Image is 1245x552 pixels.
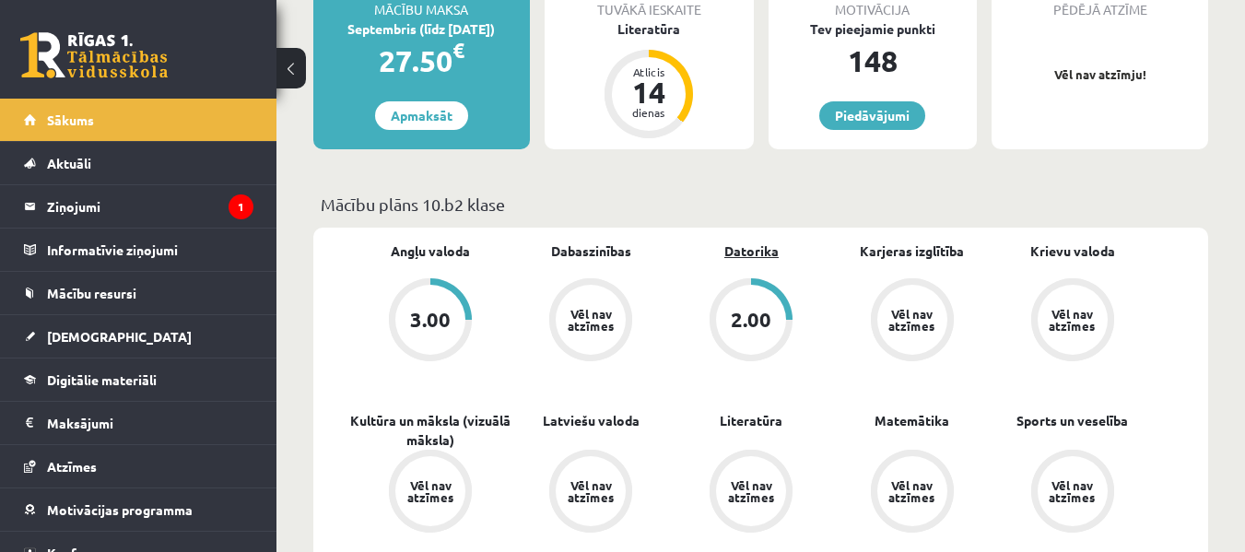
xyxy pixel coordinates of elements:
[769,39,978,83] div: 148
[1016,411,1128,430] a: Sports un veselība
[350,411,511,450] a: Kultūra un māksla (vizuālā māksla)
[24,315,253,358] a: [DEMOGRAPHIC_DATA]
[545,19,754,39] div: Literatūra
[47,402,253,444] legend: Maksājumi
[24,402,253,444] a: Maksājumi
[410,310,451,330] div: 3.00
[543,411,640,430] a: Latviešu valoda
[321,192,1201,217] p: Mācību plāns 10.b2 klase
[24,445,253,487] a: Atzīmes
[1047,308,1098,332] div: Vēl nav atzīmes
[47,458,97,475] span: Atzīmes
[24,185,253,228] a: Ziņojumi1
[671,278,831,365] a: 2.00
[621,66,676,77] div: Atlicis
[47,155,91,171] span: Aktuāli
[887,308,938,332] div: Vēl nav atzīmes
[47,328,192,345] span: [DEMOGRAPHIC_DATA]
[565,308,617,332] div: Vēl nav atzīmes
[511,278,671,365] a: Vēl nav atzīmes
[391,241,470,261] a: Angļu valoda
[725,479,777,503] div: Vēl nav atzīmes
[832,278,992,365] a: Vēl nav atzīmes
[24,142,253,184] a: Aktuāli
[671,450,831,536] a: Vēl nav atzīmes
[992,278,1153,365] a: Vēl nav atzīmes
[24,99,253,141] a: Sākums
[452,37,464,64] span: €
[229,194,253,219] i: 1
[1047,479,1098,503] div: Vēl nav atzīmes
[621,77,676,107] div: 14
[551,241,631,261] a: Dabaszinības
[511,450,671,536] a: Vēl nav atzīmes
[832,450,992,536] a: Vēl nav atzīmes
[24,358,253,401] a: Digitālie materiāli
[313,39,530,83] div: 27.50
[769,19,978,39] div: Tev pieejamie punkti
[313,19,530,39] div: Septembris (līdz [DATE])
[47,285,136,301] span: Mācību resursi
[20,32,168,78] a: Rīgas 1. Tālmācības vidusskola
[47,501,193,518] span: Motivācijas programma
[621,107,676,118] div: dienas
[24,272,253,314] a: Mācību resursi
[1001,65,1199,84] p: Vēl nav atzīmju!
[887,479,938,503] div: Vēl nav atzīmes
[24,488,253,531] a: Motivācijas programma
[47,185,253,228] legend: Ziņojumi
[860,241,964,261] a: Karjeras izglītība
[992,450,1153,536] a: Vēl nav atzīmes
[819,101,925,130] a: Piedāvājumi
[405,479,456,503] div: Vēl nav atzīmes
[565,479,617,503] div: Vēl nav atzīmes
[875,411,949,430] a: Matemātika
[724,241,779,261] a: Datorika
[24,229,253,271] a: Informatīvie ziņojumi
[1030,241,1115,261] a: Krievu valoda
[375,101,468,130] a: Apmaksāt
[47,229,253,271] legend: Informatīvie ziņojumi
[720,411,782,430] a: Literatūra
[350,278,511,365] a: 3.00
[731,310,771,330] div: 2.00
[47,371,157,388] span: Digitālie materiāli
[545,19,754,141] a: Literatūra Atlicis 14 dienas
[47,112,94,128] span: Sākums
[350,450,511,536] a: Vēl nav atzīmes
